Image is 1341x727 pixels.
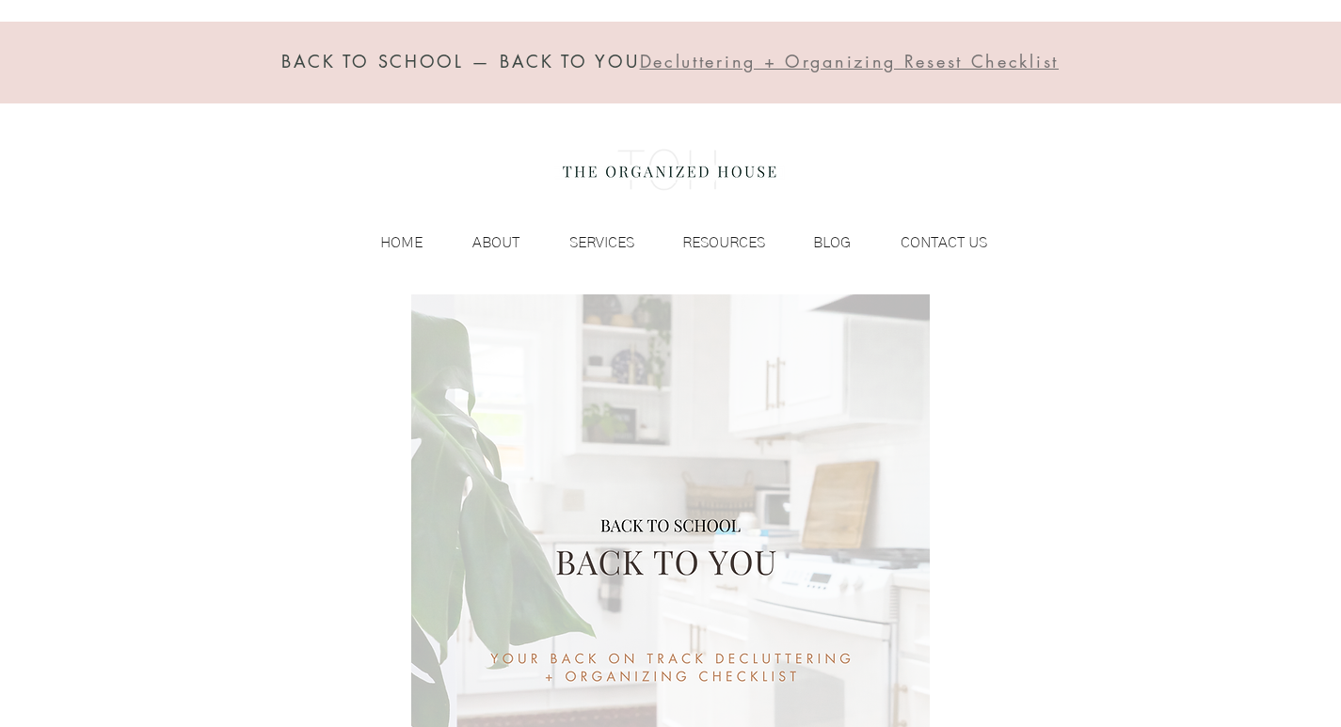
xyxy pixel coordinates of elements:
p: SERVICES [560,229,644,257]
p: CONTACT US [891,229,997,257]
a: SERVICES [529,229,644,257]
p: BLOG [804,229,860,257]
a: Decluttering + Organizing Resest Checklist [640,55,1059,71]
p: RESOURCES [673,229,774,257]
a: CONTACT US [860,229,997,257]
a: BLOG [774,229,860,257]
a: HOME [343,229,432,257]
p: HOME [371,229,432,257]
span: Decluttering + Organizing Resest Checklist [640,50,1059,72]
span: BACK TO SCHOOL — BACK TO YOU [281,50,640,72]
img: the organized house [554,133,785,208]
a: ABOUT [432,229,529,257]
a: RESOURCES [644,229,774,257]
p: ABOUT [463,229,529,257]
nav: Site [343,229,997,257]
